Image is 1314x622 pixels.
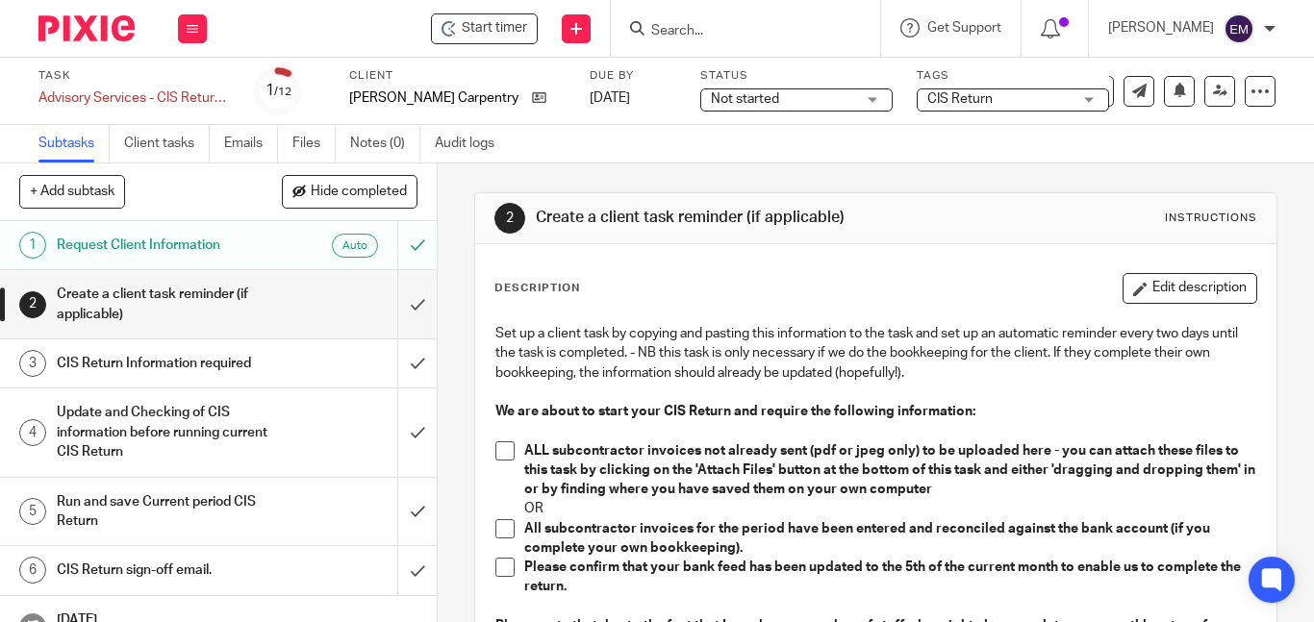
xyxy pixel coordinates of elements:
a: Client tasks [124,125,210,162]
small: /12 [274,87,291,97]
a: Files [292,125,336,162]
div: 1 [265,80,291,102]
img: Pixie [38,15,135,41]
h1: Update and Checking of CIS information before running current CIS Return [57,398,271,466]
div: 2 [494,203,525,234]
div: 3 [19,350,46,377]
span: Hide completed [311,185,407,200]
a: Notes (0) [350,125,420,162]
div: Instructions [1165,211,1257,226]
label: Client [349,68,566,84]
label: Task [38,68,231,84]
span: Not started [711,92,779,106]
span: Get Support [927,21,1001,35]
h1: Run and save Current period CIS Return [57,487,271,536]
strong: All subcontractor invoices for the period have been entered and reconciled against the bank accou... [524,522,1213,555]
h1: CIS Return sign-off email. [57,556,271,585]
a: Audit logs [435,125,509,162]
div: 2 [19,291,46,318]
button: Hide completed [282,175,417,208]
span: [DATE] [590,91,630,105]
a: Subtasks [38,125,110,162]
span: Start timer [462,18,527,38]
p: Set up a client task by copying and pasting this information to the task and set up an automatic ... [495,324,1256,383]
label: Due by [590,68,676,84]
p: OR [524,499,1256,518]
h1: CIS Return Information required [57,349,271,378]
button: Edit description [1123,273,1257,304]
div: MJ Williams Carpentry Ltd - Advisory Services - CIS Return Reporting [431,13,538,44]
p: [PERSON_NAME] Carpentry Ltd [349,88,522,108]
a: Emails [224,125,278,162]
label: Tags [917,68,1109,84]
div: Advisory Services - CIS Return Reporting [38,88,231,108]
label: Status [700,68,893,84]
strong: We are about to start your CIS Return and require the following information: [495,405,975,418]
h1: Create a client task reminder (if applicable) [536,208,917,228]
div: 5 [19,498,46,525]
strong: Please confirm that your bank feed has been updated to the 5th of the current month to enable us ... [524,560,1244,593]
h1: Request Client Information [57,231,271,260]
input: Search [649,23,822,40]
p: [PERSON_NAME] [1108,18,1214,37]
div: Auto [332,234,378,258]
strong: ALL subcontractor invoices not already sent (pdf or jpeg only) to be uploaded here - you can atta... [524,444,1258,497]
h1: Create a client task reminder (if applicable) [57,280,271,329]
div: 6 [19,557,46,584]
img: svg%3E [1224,13,1254,44]
span: CIS Return [927,92,993,106]
p: Description [494,281,580,296]
button: + Add subtask [19,175,125,208]
div: 1 [19,232,46,259]
div: 4 [19,419,46,446]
